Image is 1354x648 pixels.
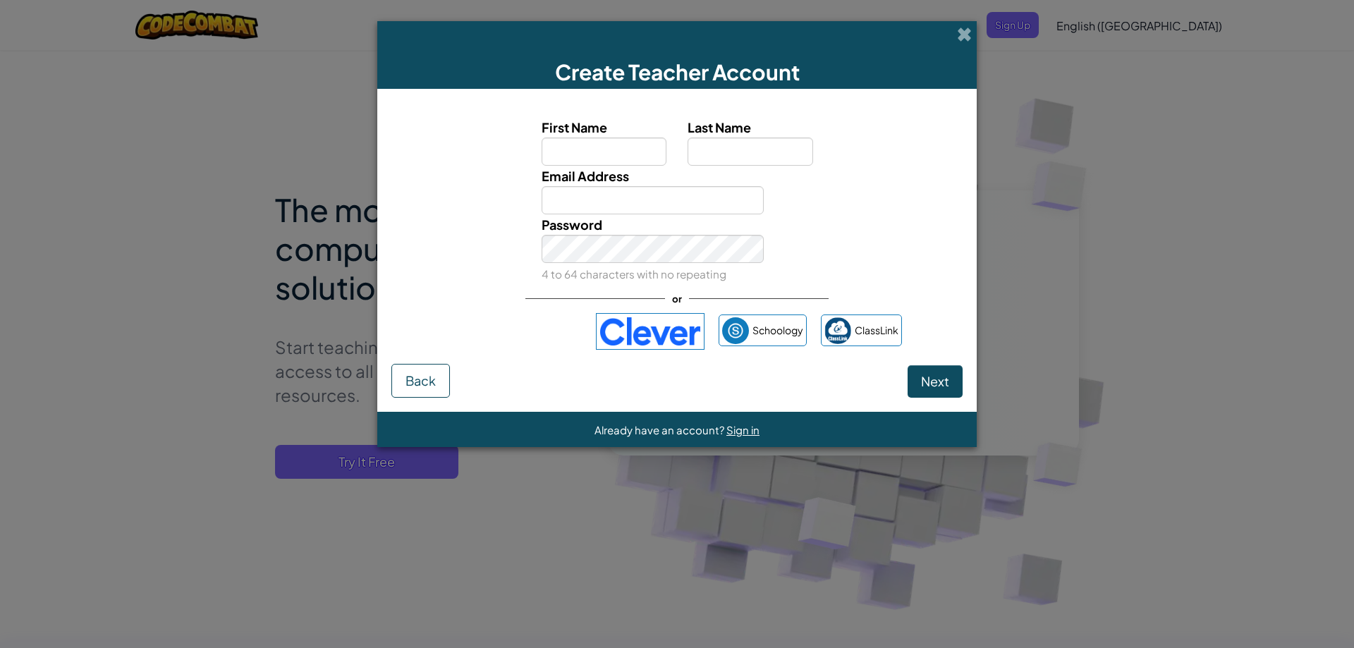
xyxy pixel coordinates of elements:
[542,216,602,233] span: Password
[726,423,760,436] a: Sign in
[752,320,803,341] span: Schoology
[594,423,726,436] span: Already have an account?
[824,317,851,344] img: classlink-logo-small.png
[855,320,898,341] span: ClassLink
[405,372,436,389] span: Back
[542,168,629,184] span: Email Address
[542,119,607,135] span: First Name
[688,119,751,135] span: Last Name
[446,316,589,347] iframe: Sign in with Google Button
[555,59,800,85] span: Create Teacher Account
[391,364,450,398] button: Back
[596,313,705,350] img: clever-logo-blue.png
[921,373,949,389] span: Next
[722,317,749,344] img: schoology.png
[908,365,963,398] button: Next
[665,288,689,309] span: or
[542,267,726,281] small: 4 to 64 characters with no repeating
